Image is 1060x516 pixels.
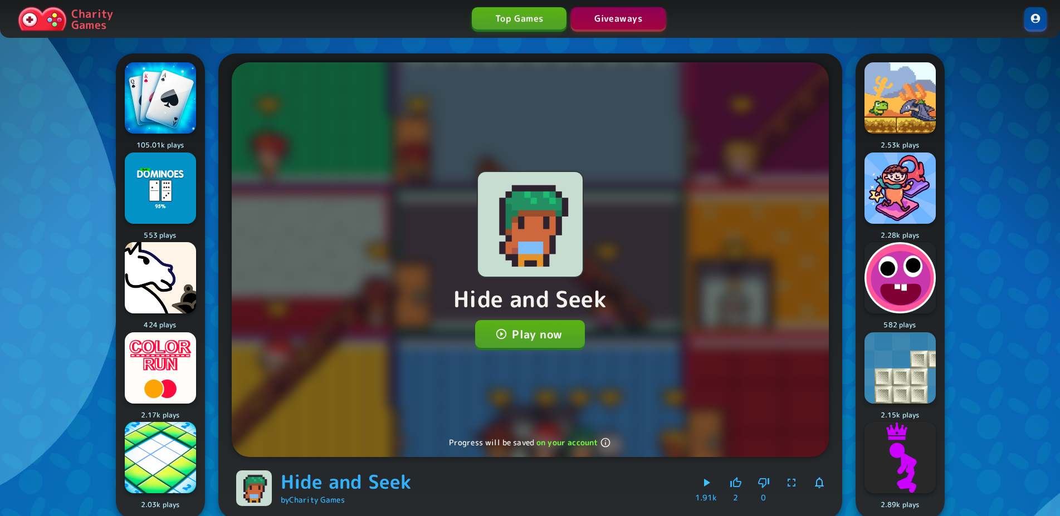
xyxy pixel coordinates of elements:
p: Charity Games [71,8,113,30]
p: 2.89k plays [864,500,936,510]
img: Logo [864,62,936,134]
img: Logo [125,153,196,224]
button: Play now [475,320,585,348]
p: 2.17k plays [125,410,196,421]
a: Logo582 plays [864,242,936,331]
a: Logo2.03k plays [125,422,196,510]
p: 553 plays [125,230,196,241]
img: Logo [864,332,936,404]
a: byCharity Games [281,494,345,505]
img: Logo [125,62,196,134]
img: Logo [864,242,936,313]
p: 2.15k plays [864,410,936,421]
p: 1.91k [695,492,717,503]
p: 2 [733,492,738,503]
a: Logo105.01k plays [125,62,196,151]
h6: Hide and Seek [281,470,412,493]
img: Logo [125,332,196,404]
span: on your account [536,437,611,448]
a: Logo2.28k plays [864,153,936,241]
span: Progress will be saved [449,437,534,448]
p: 0 [761,492,766,503]
img: Logo [864,153,936,224]
a: Giveaways [571,7,666,30]
a: Top Games [472,7,566,30]
a: Logo424 plays [125,242,196,331]
p: 424 plays [125,320,196,331]
p: 582 plays [864,320,936,331]
a: Logo2.17k plays [125,332,196,421]
img: Hide and Seek logo [236,470,272,506]
a: Logo2.53k plays [864,62,936,151]
p: 2.28k plays [864,230,936,241]
a: Logo2.89k plays [864,422,936,510]
img: Logo [125,242,196,313]
a: Logo2.15k plays [864,332,936,421]
img: Logo [864,422,936,493]
p: 2.53k plays [864,140,936,151]
img: Charity.Games [18,7,67,31]
a: Charity Games [13,4,118,33]
img: Logo [125,422,196,493]
p: Hide and Seek [453,282,607,316]
a: Logo553 plays [125,153,196,241]
p: 2.03k plays [125,500,196,510]
p: 105.01k plays [125,140,196,151]
img: Hide and Seek icon [478,172,583,277]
